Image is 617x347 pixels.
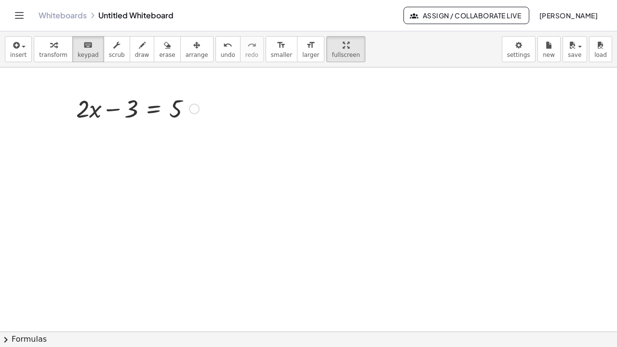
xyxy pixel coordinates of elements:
span: [PERSON_NAME] [539,11,598,20]
i: undo [223,40,232,51]
button: [PERSON_NAME] [531,7,605,24]
button: settings [502,36,536,62]
button: redoredo [240,36,264,62]
span: insert [10,52,27,58]
button: scrub [104,36,130,62]
span: smaller [271,52,292,58]
span: redo [245,52,258,58]
button: insert [5,36,32,62]
i: format_size [277,40,286,51]
button: fullscreen [326,36,365,62]
span: new [543,52,555,58]
button: draw [130,36,155,62]
span: settings [507,52,530,58]
span: fullscreen [332,52,360,58]
button: new [537,36,561,62]
span: save [568,52,581,58]
span: larger [302,52,319,58]
button: arrange [180,36,214,62]
button: keyboardkeypad [72,36,104,62]
button: Toggle navigation [12,8,27,23]
button: format_sizesmaller [266,36,297,62]
span: erase [159,52,175,58]
span: scrub [109,52,125,58]
button: format_sizelarger [297,36,324,62]
span: transform [39,52,67,58]
button: load [589,36,612,62]
button: Assign / Collaborate Live [403,7,529,24]
span: Assign / Collaborate Live [412,11,521,20]
button: save [563,36,587,62]
span: arrange [186,52,208,58]
span: keypad [78,52,99,58]
span: draw [135,52,149,58]
span: load [594,52,607,58]
i: format_size [306,40,315,51]
span: undo [221,52,235,58]
button: transform [34,36,73,62]
a: Whiteboards [39,11,87,20]
button: undoundo [215,36,241,62]
i: keyboard [83,40,93,51]
i: redo [247,40,256,51]
button: erase [154,36,180,62]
